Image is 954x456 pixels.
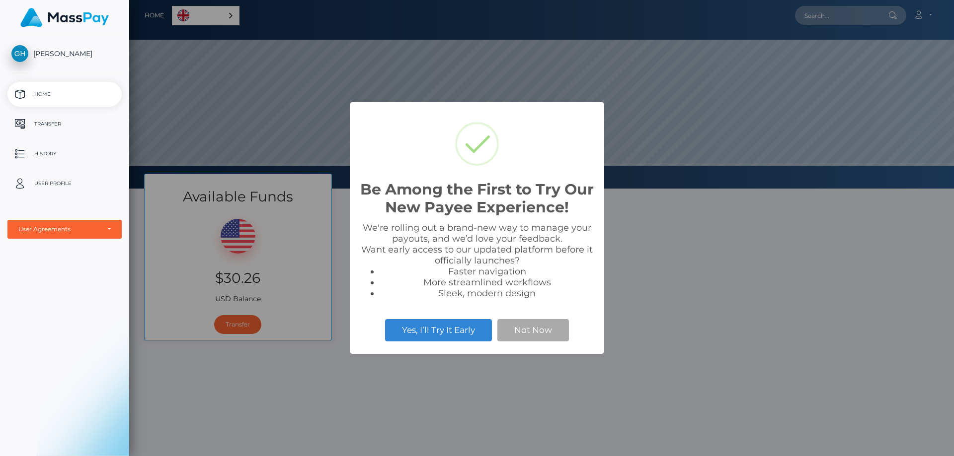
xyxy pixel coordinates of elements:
p: User Profile [11,176,118,191]
li: Faster navigation [380,266,594,277]
button: Yes, I’ll Try It Early [385,319,492,341]
li: Sleek, modern design [380,288,594,299]
div: We're rolling out a brand-new way to manage your payouts, and we’d love your feedback. Want early... [360,222,594,299]
li: More streamlined workflows [380,277,594,288]
p: Home [11,87,118,102]
img: MassPay [20,8,109,27]
h2: Be Among the First to Try Our New Payee Experience! [360,181,594,216]
p: History [11,146,118,161]
button: Not Now [497,319,569,341]
span: [PERSON_NAME] [7,49,122,58]
p: Transfer [11,117,118,131]
div: User Agreements [18,225,100,233]
button: User Agreements [7,220,122,239]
